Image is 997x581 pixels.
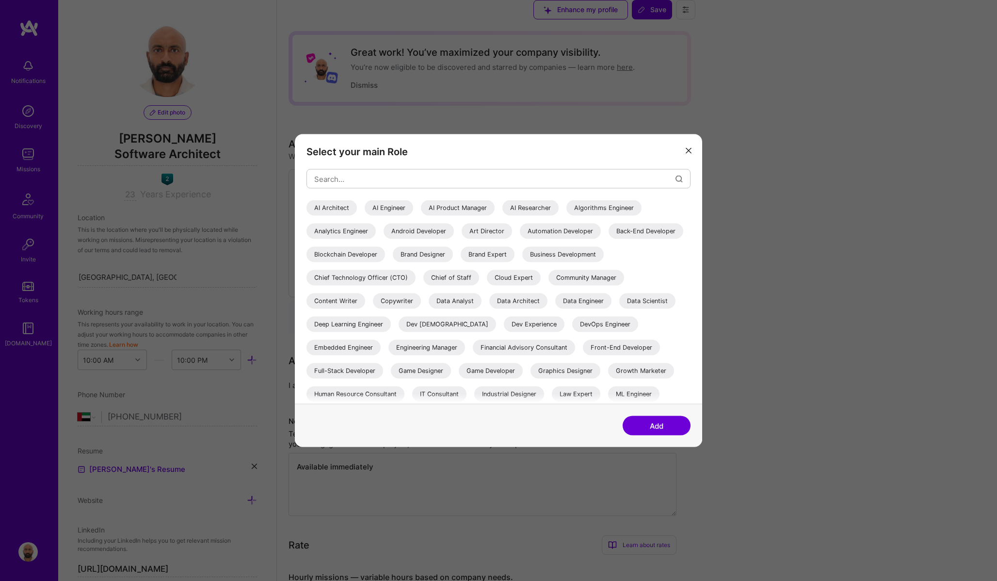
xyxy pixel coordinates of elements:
[306,270,416,286] div: Chief Technology Officer (CTO)
[384,224,454,239] div: Android Developer
[623,416,691,436] button: Add
[489,293,547,309] div: Data Architect
[473,340,575,355] div: Financial Advisory Consultant
[462,224,512,239] div: Art Director
[522,247,604,262] div: Business Development
[306,363,383,379] div: Full-Stack Developer
[421,200,495,216] div: AI Product Manager
[429,293,482,309] div: Data Analyst
[314,166,675,191] input: Search...
[391,363,451,379] div: Game Designer
[295,134,702,447] div: modal
[487,270,541,286] div: Cloud Expert
[306,340,381,355] div: Embedded Engineer
[461,247,515,262] div: Brand Expert
[393,247,453,262] div: Brand Designer
[552,387,600,402] div: Law Expert
[306,317,391,332] div: Deep Learning Engineer
[373,293,421,309] div: Copywriter
[675,175,683,182] i: icon Search
[459,363,523,379] div: Game Developer
[306,200,357,216] div: AI Architect
[686,147,691,153] i: icon Close
[583,340,660,355] div: Front-End Developer
[412,387,466,402] div: IT Consultant
[608,387,659,402] div: ML Engineer
[306,224,376,239] div: Analytics Engineer
[504,317,564,332] div: Dev Experience
[572,317,638,332] div: DevOps Engineer
[548,270,624,286] div: Community Manager
[619,293,675,309] div: Data Scientist
[502,200,559,216] div: AI Researcher
[306,247,385,262] div: Blockchain Developer
[423,270,479,286] div: Chief of Staff
[388,340,465,355] div: Engineering Manager
[474,387,544,402] div: Industrial Designer
[365,200,413,216] div: AI Engineer
[520,224,601,239] div: Automation Developer
[306,293,365,309] div: Content Writer
[566,200,642,216] div: Algorithms Engineer
[608,363,674,379] div: Growth Marketer
[306,387,404,402] div: Human Resource Consultant
[609,224,683,239] div: Back-End Developer
[399,317,496,332] div: Dev [DEMOGRAPHIC_DATA]
[531,363,600,379] div: Graphics Designer
[306,146,691,158] h3: Select your main Role
[555,293,611,309] div: Data Engineer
